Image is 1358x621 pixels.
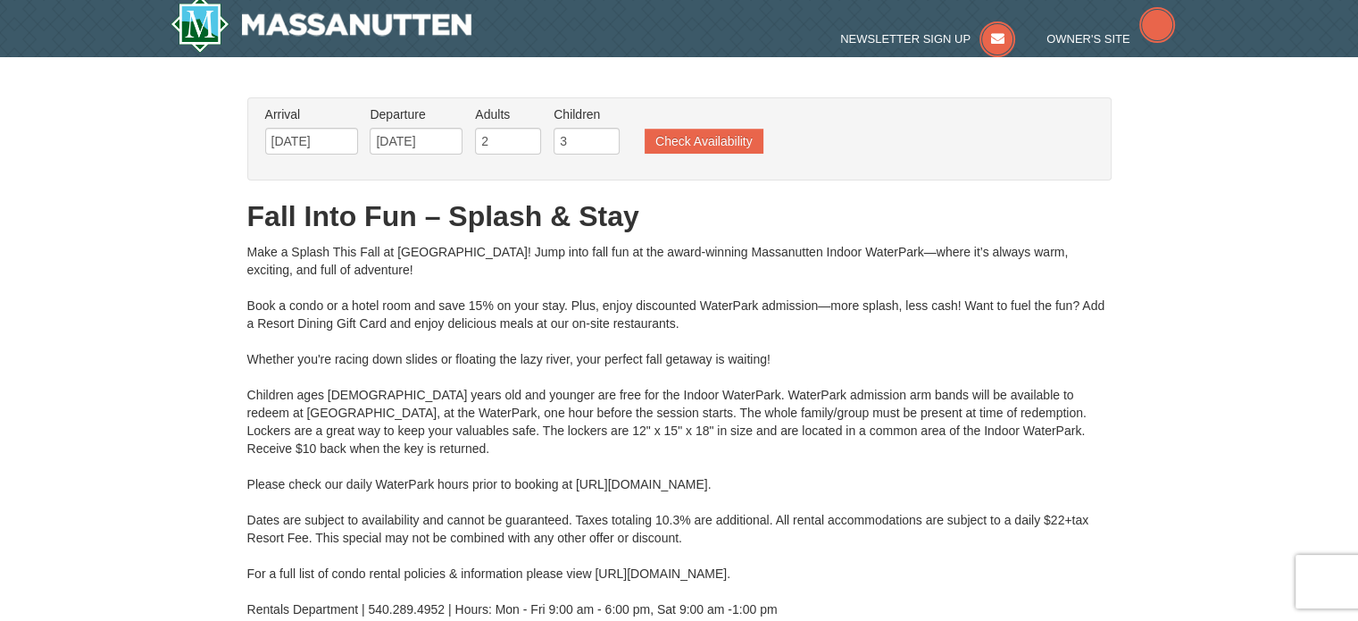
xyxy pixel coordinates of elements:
a: Newsletter Sign Up [840,32,1015,46]
a: Owner's Site [1046,32,1175,46]
h1: Fall Into Fun – Splash & Stay [247,198,1112,234]
span: Newsletter Sign Up [840,32,971,46]
label: Adults [475,105,541,123]
label: Children [554,105,620,123]
div: Make a Splash This Fall at [GEOGRAPHIC_DATA]! Jump into fall fun at the award-winning Massanutten... [247,243,1112,618]
span: Owner's Site [1046,32,1130,46]
label: Arrival [265,105,358,123]
label: Departure [370,105,462,123]
button: Check Availability [645,129,763,154]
